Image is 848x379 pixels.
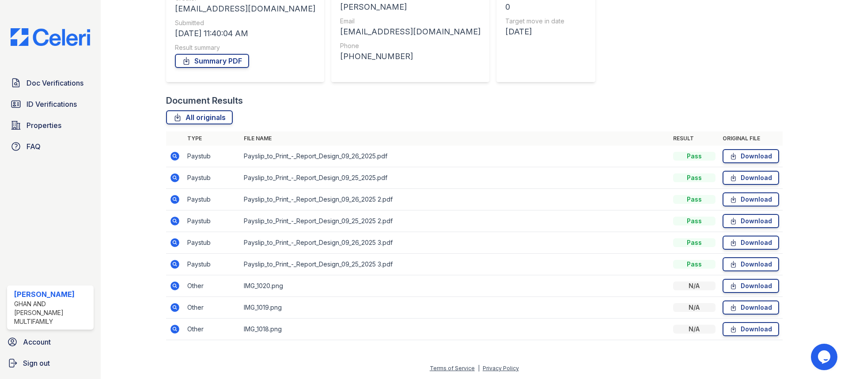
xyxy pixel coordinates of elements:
div: [DATE] [505,26,564,38]
div: [DATE] 11:40:04 AM [175,27,315,40]
span: Sign out [23,358,50,368]
div: Email [340,17,481,26]
div: [PHONE_NUMBER] [340,50,481,63]
div: [EMAIL_ADDRESS][DOMAIN_NAME] [340,26,481,38]
a: Download [723,192,779,206]
div: N/A [673,303,715,312]
img: CE_Logo_Blue-a8612792a0a2168367f1c8372b55b34899dd931a85d93a1a3d3e32e68fde9ad4.png [4,28,97,46]
div: Phone [340,41,481,50]
td: IMG_1019.png [240,297,670,319]
a: Download [723,149,779,163]
a: FAQ [7,138,94,155]
div: Pass [673,152,715,161]
a: Doc Verifications [7,74,94,92]
span: Account [23,337,51,347]
div: | [478,365,480,371]
td: Paystub [184,254,240,275]
td: Payslip_to_Print_-_Report_Design_09_25_2025 3.pdf [240,254,670,275]
div: Pass [673,238,715,247]
td: Payslip_to_Print_-_Report_Design_09_25_2025 2.pdf [240,210,670,232]
span: ID Verifications [26,99,77,109]
a: Download [723,257,779,271]
a: Summary PDF [175,54,249,68]
a: Account [4,333,97,351]
a: Sign out [4,354,97,372]
td: Other [184,319,240,340]
div: [PERSON_NAME] [340,1,481,13]
div: Result summary [175,43,315,52]
div: [PERSON_NAME] [14,289,90,300]
td: Paystub [184,167,240,189]
div: [EMAIL_ADDRESS][DOMAIN_NAME] [175,3,315,15]
td: Other [184,297,240,319]
div: Pass [673,173,715,182]
div: Pass [673,195,715,204]
span: FAQ [26,141,41,152]
div: Pass [673,217,715,225]
td: Payslip_to_Print_-_Report_Design_09_26_2025 2.pdf [240,189,670,210]
a: Terms of Service [430,365,475,371]
th: Type [184,131,240,146]
td: IMG_1020.png [240,275,670,297]
a: All originals [166,110,233,124]
a: Download [723,171,779,185]
a: ID Verifications [7,95,94,113]
td: Payslip_to_Print_-_Report_Design_09_25_2025.pdf [240,167,670,189]
div: Pass [673,260,715,269]
td: IMG_1018.png [240,319,670,340]
td: Paystub [184,189,240,210]
th: Result [670,131,719,146]
a: Download [723,236,779,250]
div: Submitted [175,19,315,27]
iframe: chat widget [811,344,839,370]
a: Privacy Policy [483,365,519,371]
td: Paystub [184,146,240,167]
td: Paystub [184,232,240,254]
div: Document Results [166,94,243,107]
td: Payslip_to_Print_-_Report_Design_09_26_2025.pdf [240,146,670,167]
div: N/A [673,325,715,334]
span: Properties [26,120,61,131]
a: Download [723,300,779,315]
a: Download [723,214,779,228]
a: Download [723,279,779,293]
a: Properties [7,116,94,134]
th: Original file [719,131,783,146]
td: Payslip_to_Print_-_Report_Design_09_26_2025 3.pdf [240,232,670,254]
div: N/A [673,281,715,290]
td: Other [184,275,240,297]
td: Paystub [184,210,240,232]
div: 0 [505,1,564,13]
div: Target move in date [505,17,564,26]
th: File name [240,131,670,146]
div: Ghan and [PERSON_NAME] Multifamily [14,300,90,326]
a: Download [723,322,779,336]
span: Doc Verifications [26,78,83,88]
